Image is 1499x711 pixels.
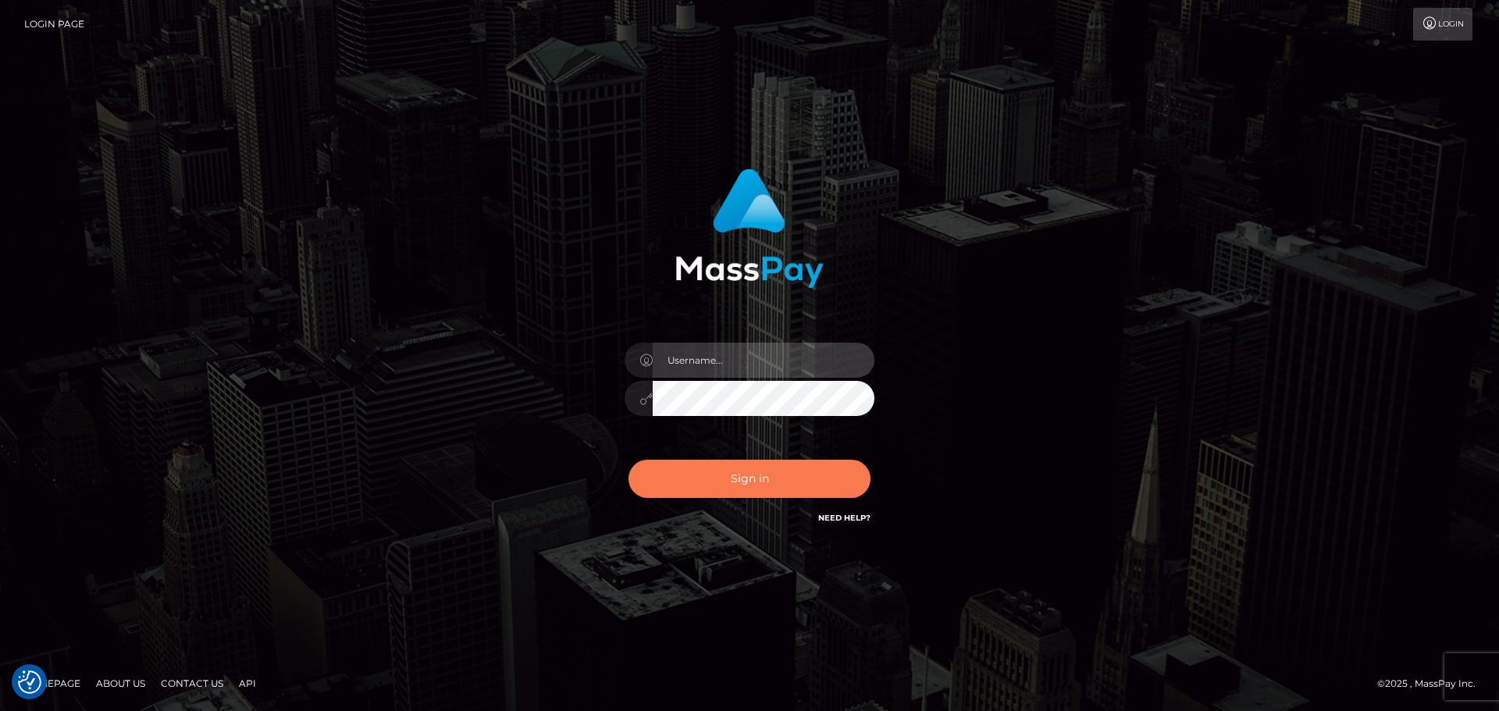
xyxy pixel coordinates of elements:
a: Homepage [17,671,87,695]
a: API [233,671,262,695]
button: Sign in [628,460,871,498]
a: Login Page [24,8,84,41]
a: Login [1413,8,1472,41]
img: Revisit consent button [18,670,41,694]
a: About Us [90,671,151,695]
img: MassPay Login [675,169,824,288]
div: © 2025 , MassPay Inc. [1377,675,1487,692]
a: Need Help? [818,513,871,523]
a: Contact Us [155,671,230,695]
button: Consent Preferences [18,670,41,694]
input: Username... [653,343,874,378]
